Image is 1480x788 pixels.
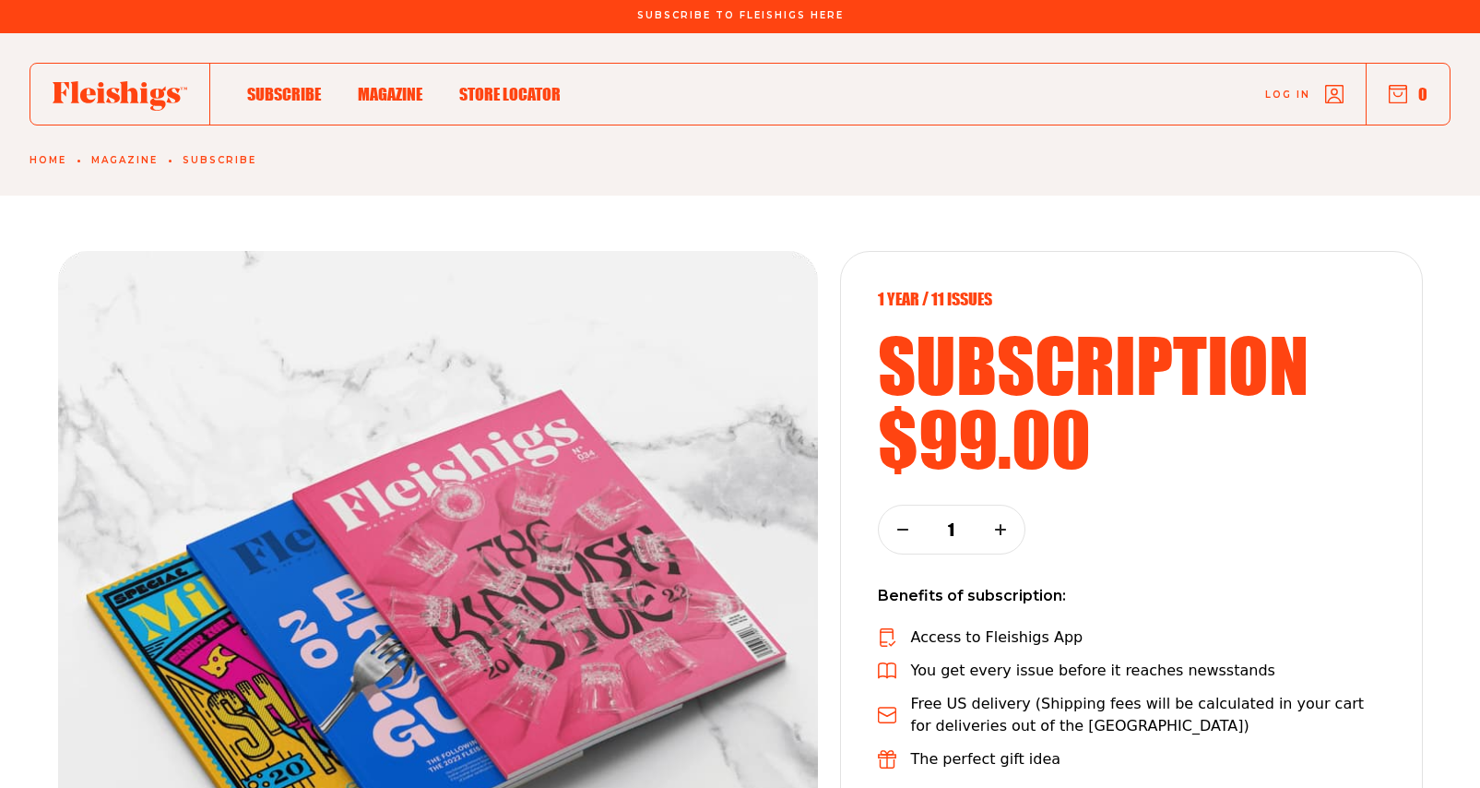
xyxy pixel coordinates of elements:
a: Subscribe [183,155,256,166]
span: Log in [1265,88,1310,101]
h2: $99.00 [878,401,1385,475]
a: Store locator [459,81,561,106]
a: Log in [1265,85,1344,103]
span: Magazine [358,84,422,104]
span: Store locator [459,84,561,104]
p: Free US delivery (Shipping fees will be calculated in your cart for deliveries out of the [GEOGRA... [911,693,1385,737]
p: The perfect gift idea [911,748,1061,770]
span: Subscribe To Fleishigs Here [637,10,844,21]
p: 1 [940,519,964,540]
p: 1 year / 11 Issues [878,289,1385,309]
a: Subscribe To Fleishigs Here [633,10,847,19]
a: Home [30,155,66,166]
button: 0 [1389,84,1427,104]
a: Magazine [358,81,422,106]
p: Access to Fleishigs App [911,627,1083,649]
h2: subscription [878,328,1385,401]
a: Magazine [91,155,158,166]
p: Benefits of subscription: [878,584,1385,608]
p: You get every issue before it reaches newsstands [911,660,1275,682]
